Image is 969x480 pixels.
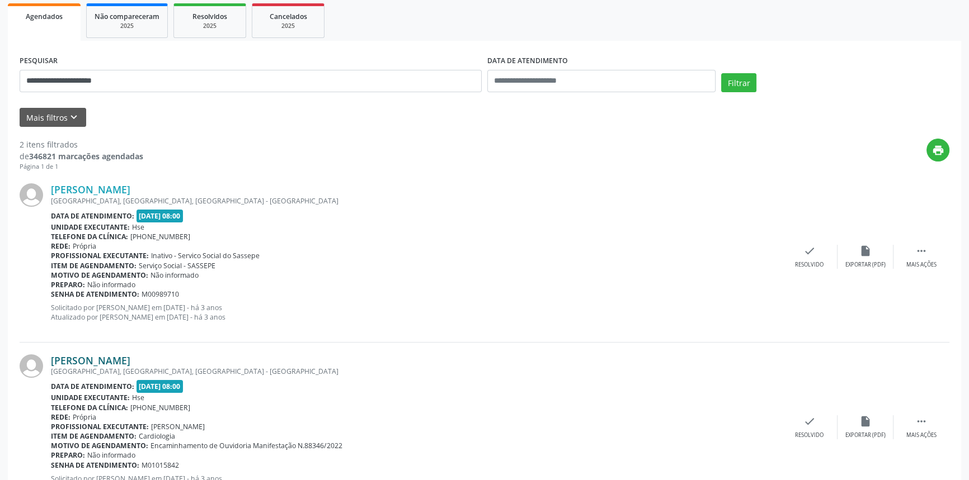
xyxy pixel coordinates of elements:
b: Senha de atendimento: [51,289,139,299]
b: Unidade executante: [51,393,130,402]
span: M00989710 [142,289,179,299]
span: Hse [132,393,144,402]
span: [DATE] 08:00 [137,380,184,393]
p: Solicitado por [PERSON_NAME] em [DATE] - há 3 anos Atualizado por [PERSON_NAME] em [DATE] - há 3 ... [51,303,782,322]
b: Motivo de agendamento: [51,441,148,450]
span: Serviço Social - SASSEPE [139,261,215,270]
b: Rede: [51,241,70,251]
b: Preparo: [51,450,85,460]
span: Inativo - Servico Social do Sassepe [151,251,260,260]
button: Filtrar [721,73,756,92]
img: img [20,354,43,378]
b: Telefone da clínica: [51,403,128,412]
span: Cardiologia [139,431,175,441]
div: Mais ações [906,261,937,269]
span: Não compareceram [95,12,159,21]
button: print [926,139,949,161]
i: keyboard_arrow_down [68,111,80,123]
b: Data de atendimento: [51,211,134,221]
div: Exportar (PDF) [845,431,886,439]
div: [GEOGRAPHIC_DATA], [GEOGRAPHIC_DATA], [GEOGRAPHIC_DATA] - [GEOGRAPHIC_DATA] [51,367,782,376]
span: M01015842 [142,460,179,470]
b: Profissional executante: [51,422,149,431]
div: 2025 [182,22,238,30]
span: [PERSON_NAME] [151,422,205,431]
button: Mais filtroskeyboard_arrow_down [20,108,86,127]
i:  [915,245,928,257]
b: Data de atendimento: [51,382,134,391]
strong: 346821 marcações agendadas [29,151,143,161]
div: Resolvido [795,431,824,439]
i: insert_drive_file [859,415,872,427]
div: de [20,150,143,162]
span: Própria [73,241,96,251]
span: [PHONE_NUMBER] [130,403,190,412]
a: [PERSON_NAME] [51,183,130,196]
span: Própria [73,412,96,422]
div: 2 itens filtrados [20,139,143,150]
span: Não informado [87,280,135,289]
i:  [915,415,928,427]
b: Telefone da clínica: [51,232,128,241]
span: Não informado [87,450,135,460]
div: Página 1 de 1 [20,162,143,172]
i: insert_drive_file [859,245,872,257]
span: Resolvidos [192,12,227,21]
b: Profissional executante: [51,251,149,260]
b: Motivo de agendamento: [51,270,148,280]
span: Agendados [26,12,63,21]
div: 2025 [260,22,316,30]
i: print [932,144,944,156]
b: Unidade executante: [51,222,130,232]
span: [DATE] 08:00 [137,210,184,222]
span: Cancelados [270,12,307,21]
b: Rede: [51,412,70,422]
img: img [20,183,43,207]
div: Exportar (PDF) [845,261,886,269]
div: Resolvido [795,261,824,269]
b: Senha de atendimento: [51,460,139,470]
b: Preparo: [51,280,85,289]
label: DATA DE ATENDIMENTO [487,53,568,70]
i: check [803,415,816,427]
div: 2025 [95,22,159,30]
b: Item de agendamento: [51,431,137,441]
span: Encaminhamento de Ouvidoria Manifestação N.88346/2022 [150,441,342,450]
span: Não informado [150,270,199,280]
label: PESQUISAR [20,53,58,70]
div: Mais ações [906,431,937,439]
span: [PHONE_NUMBER] [130,232,190,241]
span: Hse [132,222,144,232]
i: check [803,245,816,257]
b: Item de agendamento: [51,261,137,270]
div: [GEOGRAPHIC_DATA], [GEOGRAPHIC_DATA], [GEOGRAPHIC_DATA] - [GEOGRAPHIC_DATA] [51,196,782,206]
a: [PERSON_NAME] [51,354,130,367]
